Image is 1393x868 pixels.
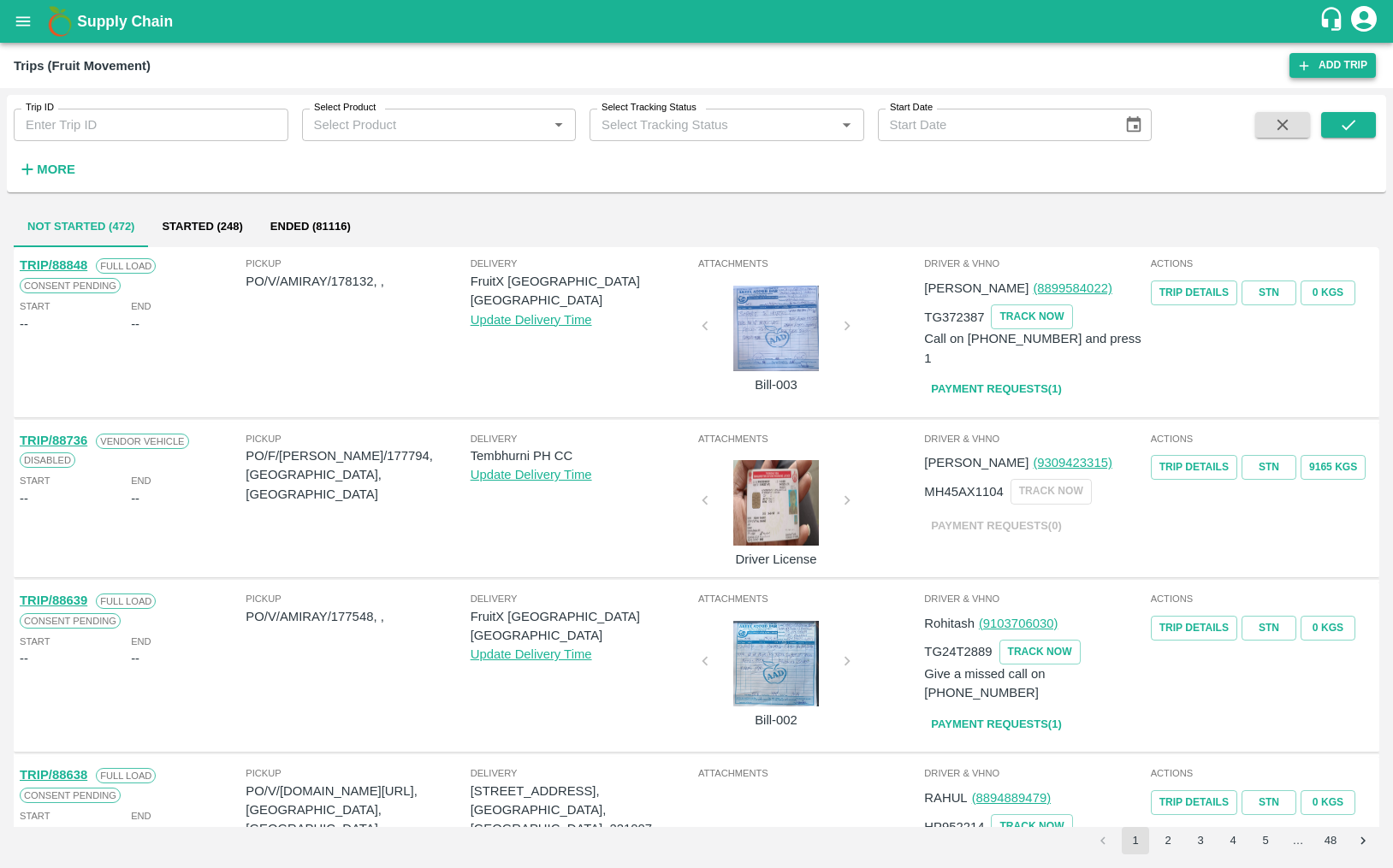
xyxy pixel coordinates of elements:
button: open drawer [3,2,43,41]
a: Supply Chain [77,9,1319,33]
p: Bill-003 [712,375,840,394]
div: … [1284,833,1312,849]
a: Trip Details [1151,790,1237,815]
a: (8894889479) [972,791,1051,805]
p: TG24T2889 [924,642,992,661]
input: Select Product [307,114,543,136]
p: FruitX [GEOGRAPHIC_DATA] [GEOGRAPHIC_DATA] [471,607,695,646]
span: Attachments [698,256,921,271]
span: Full Load [96,593,156,609]
button: TRACK NOW [991,304,1072,329]
span: Vendor Vehicle [96,434,188,449]
div: account of current user [1349,3,1379,39]
a: Update Delivery Time [471,313,592,327]
span: Start [20,473,50,488]
span: End [131,298,151,314]
p: PO/V/AMIRAY/177548, , [246,607,470,626]
div: -- [20,315,28,334]
span: Actions [1151,591,1373,606]
span: Driver & VHNo [924,591,1147,606]
p: PO/V/[DOMAIN_NAME][URL], [GEOGRAPHIC_DATA], [GEOGRAPHIC_DATA] [246,782,470,839]
button: Started (248) [148,206,256,247]
a: Update Delivery Time [471,647,592,661]
button: TRACK NOW [991,814,1072,839]
div: -- [20,824,28,842]
span: Delivery [471,765,695,781]
a: Trip Details [1151,455,1237,480]
button: 0 Kgs [1301,616,1355,641]
span: Driver & VHNo [924,431,1147,446]
p: Driver License [712,550,840,569]
b: Supply Chain [77,13,173,30]
span: Start [20,298,50,314]
span: Pickup [246,431,470,446]
button: 0 Kgs [1301,790,1355,815]
a: (9103706030) [979,617,1058,630]
span: Pickup [246,765,470,781]
span: Pickup [246,256,470,271]
p: Give a missed call on [PHONE_NUMBER] [924,664,1147,703]
button: More [14,155,80,184]
nav: pagination navigation [1087,827,1379,854]
img: logo [43,4,77,38]
span: Full Load [96,768,156,783]
span: Actions [1151,256,1373,271]
span: Consent Pending [20,278,121,293]
span: Delivery [471,431,695,446]
div: Trips (Fruit Movement) [14,55,151,77]
a: Payment Requests(1) [924,375,1068,404]
button: page 1 [1122,827,1149,854]
button: Go to page 5 [1252,827,1279,854]
button: Choose date [1117,109,1150,141]
span: Rohitash [924,617,975,630]
button: Open [548,114,570,136]
a: STN [1242,790,1296,815]
label: Select Product [314,101,376,115]
input: Enter Trip ID [14,109,288,141]
div: -- [131,489,139,508]
span: Disabled [20,452,75,468]
p: PO/F/[PERSON_NAME]/177794, [GEOGRAPHIC_DATA], [GEOGRAPHIC_DATA] [246,446,470,504]
span: RAHUL [924,791,967,805]
button: Go to page 4 [1219,827,1247,854]
span: Full Load [96,258,156,274]
a: TRIP/88638 [20,768,87,782]
span: Actions [1151,431,1373,446]
button: Ended (81116) [257,206,365,247]
button: Open [835,114,857,136]
a: TRIP/88639 [20,593,87,607]
strong: More [37,162,75,176]
a: Trip Details [1151,616,1237,641]
button: TRACK NOW [999,640,1081,664]
div: -- [131,824,139,842]
p: MH45AX1104 [924,482,1003,501]
span: End [131,473,151,488]
span: End [131,808,151,824]
span: [PERSON_NAME] [924,281,1028,295]
p: FruitX [GEOGRAPHIC_DATA] [GEOGRAPHIC_DATA] [471,272,695,310]
a: TRIP/88736 [20,434,87,447]
span: Actions [1151,765,1373,781]
span: Start [20,808,50,824]
a: STN [1242,616,1296,641]
input: Select Tracking Status [595,114,809,136]
a: (9309423315) [1033,456,1111,469]
span: Pickup [246,591,470,606]
input: Start Date [878,109,1111,141]
button: Go to page 3 [1187,827,1214,854]
div: -- [131,315,139,334]
div: -- [131,649,139,668]
label: Trip ID [26,101,54,115]
button: 0 Kgs [1301,280,1355,305]
span: Attachments [698,591,921,606]
span: Attachments [698,765,921,781]
span: End [131,634,151,649]
a: STN [1242,455,1296,480]
span: Delivery [471,256,695,271]
p: Call on [PHONE_NUMBER] and press 1 [924,329,1147,368]
button: Go to page 48 [1317,827,1344,854]
a: Trip Details [1151,280,1237,305]
p: Tembhurni PH CC [471,446,695,465]
span: Start [20,634,50,649]
span: Attachments [698,431,921,446]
